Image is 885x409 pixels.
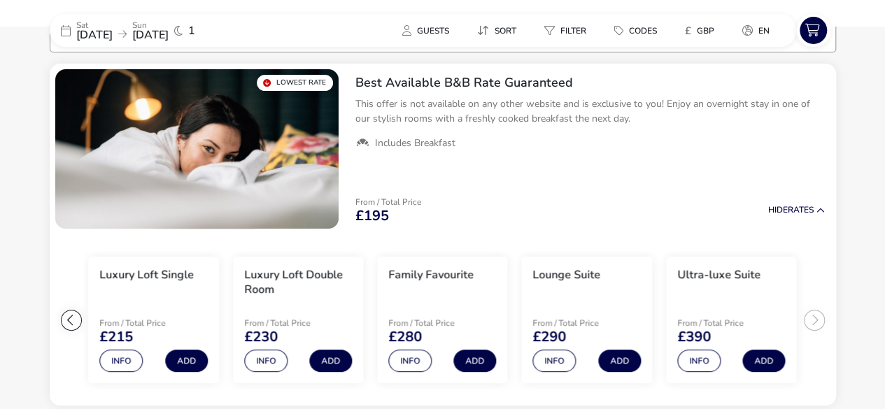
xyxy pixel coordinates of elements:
[533,268,601,282] h3: Lounge Suite
[388,319,488,327] p: From / Total Price
[768,204,788,215] span: Hide
[388,350,432,372] button: Info
[244,319,344,327] p: From / Total Price
[533,330,567,344] span: £290
[598,350,641,372] button: Add
[99,330,133,344] span: £215
[515,251,659,389] swiper-slide: 6 / 7
[533,20,603,41] naf-pibe-menu-bar-item: Filter
[355,198,421,206] p: From / Total Price
[677,350,721,372] button: Info
[244,330,278,344] span: £230
[758,25,770,36] span: en
[388,268,474,282] h3: Family Favourite
[454,350,497,372] button: Add
[132,27,169,43] span: [DATE]
[533,350,576,372] button: Info
[677,319,777,327] p: From / Total Price
[603,20,668,41] button: Codes
[391,20,460,41] button: Guests
[355,209,389,223] span: £195
[55,69,339,229] swiper-slide: 1 / 1
[375,137,455,150] span: Includes Breakfast
[677,268,760,282] h3: Ultra-luxe Suite
[165,350,208,372] button: Add
[495,25,516,36] span: Sort
[533,20,597,41] button: Filter
[533,319,632,327] p: From / Total Price
[344,64,836,162] div: Best Available B&B Rate GuaranteedThis offer is not available on any other website and is exclusi...
[466,20,528,41] button: Sort
[309,350,352,372] button: Add
[76,21,113,29] p: Sat
[244,268,352,297] h3: Luxury Loft Double Room
[560,25,586,36] span: Filter
[742,350,785,372] button: Add
[466,20,533,41] naf-pibe-menu-bar-item: Sort
[257,75,333,91] div: Lowest Rate
[629,25,657,36] span: Codes
[685,24,691,38] i: £
[99,350,143,372] button: Info
[677,330,711,344] span: £390
[81,251,225,389] swiper-slide: 3 / 7
[99,319,199,327] p: From / Total Price
[659,251,803,389] swiper-slide: 7 / 7
[50,14,260,47] div: Sat[DATE]Sun[DATE]1
[226,251,370,389] swiper-slide: 4 / 7
[731,20,786,41] naf-pibe-menu-bar-item: en
[697,25,714,36] span: GBP
[603,20,674,41] naf-pibe-menu-bar-item: Codes
[99,268,194,282] h3: Luxury Loft Single
[417,25,449,36] span: Guests
[391,20,466,41] naf-pibe-menu-bar-item: Guests
[76,27,113,43] span: [DATE]
[731,20,781,41] button: en
[674,20,731,41] naf-pibe-menu-bar-item: £GBP
[355,75,825,91] h2: Best Available B&B Rate Guaranteed
[674,20,725,41] button: £GBP
[370,251,514,389] swiper-slide: 5 / 7
[244,350,288,372] button: Info
[132,21,169,29] p: Sun
[355,96,825,126] p: This offer is not available on any other website and is exclusive to you! Enjoy an overnight stay...
[188,25,195,36] span: 1
[388,330,422,344] span: £280
[768,206,825,215] button: HideRates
